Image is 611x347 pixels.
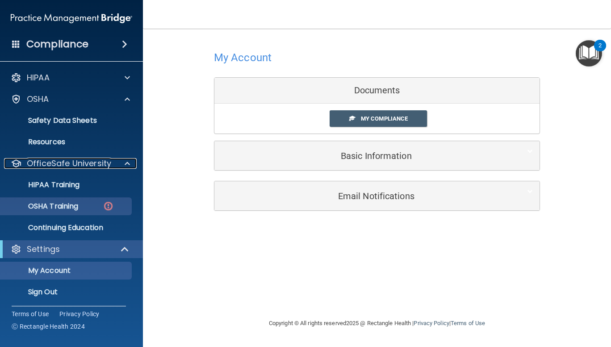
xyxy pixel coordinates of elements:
[11,94,130,105] a: OSHA
[6,202,78,211] p: OSHA Training
[27,158,111,169] p: OfficeSafe University
[59,309,100,318] a: Privacy Policy
[6,116,128,125] p: Safety Data Sheets
[12,309,49,318] a: Terms of Use
[598,46,602,57] div: 2
[214,52,272,63] h4: My Account
[576,40,602,67] button: Open Resource Center, 2 new notifications
[27,72,50,83] p: HIPAA
[214,78,540,104] div: Documents
[11,244,130,255] a: Settings
[361,115,408,122] span: My Compliance
[11,72,130,83] a: HIPAA
[6,288,128,297] p: Sign Out
[451,320,485,326] a: Terms of Use
[6,266,128,275] p: My Account
[221,191,506,201] h5: Email Notifications
[221,151,506,161] h5: Basic Information
[27,244,60,255] p: Settings
[6,180,80,189] p: HIPAA Training
[6,138,128,146] p: Resources
[414,320,449,326] a: Privacy Policy
[221,186,533,206] a: Email Notifications
[221,146,533,166] a: Basic Information
[12,322,85,331] span: Ⓒ Rectangle Health 2024
[11,158,130,169] a: OfficeSafe University
[6,223,128,232] p: Continuing Education
[103,201,114,212] img: danger-circle.6113f641.png
[11,9,132,27] img: PMB logo
[26,38,88,50] h4: Compliance
[27,94,49,105] p: OSHA
[214,309,540,338] div: Copyright © All rights reserved 2025 @ Rectangle Health | |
